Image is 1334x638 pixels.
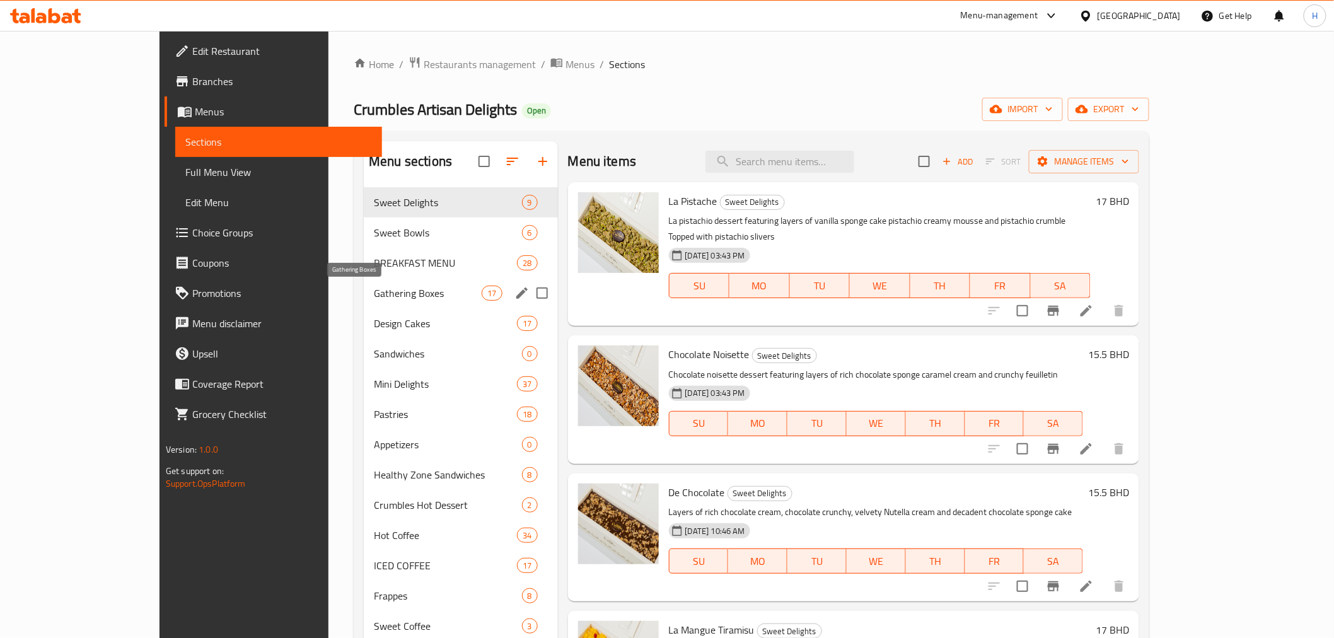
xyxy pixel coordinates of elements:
span: 1.0.0 [199,441,218,458]
span: TU [792,552,842,571]
a: Menus [550,56,594,72]
span: Open [522,105,551,116]
span: 17 [518,560,536,572]
div: items [522,225,538,240]
div: Menu-management [961,8,1038,23]
input: search [705,151,854,173]
button: Add [937,152,978,171]
button: import [982,98,1063,121]
div: items [522,346,538,361]
span: Manage items [1039,154,1129,170]
div: items [517,316,537,331]
a: Sections [175,127,382,157]
span: FR [970,552,1019,571]
span: 9 [523,197,537,209]
nav: breadcrumb [354,56,1149,72]
div: Pastries [374,407,517,422]
span: Choice Groups [192,225,372,240]
span: Get support on: [166,463,224,479]
span: FR [975,277,1026,295]
div: ICED COFFEE [374,558,517,573]
span: Restaurants management [424,57,536,72]
span: TH [911,414,960,432]
span: Sweet Bowls [374,225,521,240]
div: items [522,437,538,452]
span: Select to update [1009,573,1036,600]
span: Sections [609,57,645,72]
p: Layers of rich chocolate cream, chocolate crunchy, velvety Nutella cream and decadent chocolate s... [669,504,1083,520]
span: Sandwiches [374,346,521,361]
div: BREAKFAST MENU28 [364,248,557,278]
span: Upsell [192,346,372,361]
button: TH [910,273,971,298]
button: delete [1104,434,1134,464]
img: La Pistache [578,192,659,273]
span: [DATE] 03:43 PM [680,387,750,399]
div: items [517,376,537,391]
a: Branches [165,66,382,96]
div: Appetizers0 [364,429,557,460]
div: BREAKFAST MENU [374,255,517,270]
button: FR [970,273,1031,298]
button: SA [1024,411,1083,436]
a: Restaurants management [409,56,536,72]
button: SU [669,548,729,574]
button: delete [1104,571,1134,601]
span: export [1078,101,1139,117]
div: Gathering Boxes17edit [364,278,557,308]
span: Version: [166,441,197,458]
div: Appetizers [374,437,521,452]
span: Mini Delights [374,376,517,391]
button: Add section [528,146,558,177]
span: Select section [911,148,937,175]
button: SA [1024,548,1083,574]
div: Sweet Bowls6 [364,217,557,248]
span: 0 [523,439,537,451]
h2: Menu items [568,152,637,171]
span: Sections [185,134,372,149]
div: Hot Coffee [374,528,517,543]
div: items [517,558,537,573]
span: La Pistache [669,192,717,211]
li: / [541,57,545,72]
span: import [992,101,1053,117]
span: MO [733,552,782,571]
span: FR [970,414,1019,432]
span: Coupons [192,255,372,270]
div: Sandwiches0 [364,339,557,369]
div: Design Cakes [374,316,517,331]
span: TU [795,277,845,295]
span: 34 [518,530,536,542]
span: Gathering Boxes [374,286,482,301]
div: Sweet Delights [728,486,792,501]
div: [GEOGRAPHIC_DATA] [1098,9,1181,23]
div: Crumbles Hot Dessert [374,497,521,513]
a: Menu disclaimer [165,308,382,339]
a: Promotions [165,278,382,308]
a: Choice Groups [165,217,382,248]
span: Sweet Delights [721,195,784,209]
span: Frappes [374,588,521,603]
div: Open [522,103,551,119]
span: 18 [518,409,536,420]
div: Sweet Delights [374,195,521,210]
div: items [522,588,538,603]
div: Design Cakes17 [364,308,557,339]
span: MO [734,277,785,295]
button: FR [965,411,1024,436]
button: Manage items [1029,150,1139,173]
span: Select section first [978,152,1029,171]
button: MO [729,273,790,298]
a: Full Menu View [175,157,382,187]
div: Sweet Delights [752,348,817,363]
a: Edit menu item [1079,579,1094,594]
div: Healthy Zone Sandwiches [374,467,521,482]
a: Grocery Checklist [165,399,382,429]
p: Chocolate noisette dessert featuring layers of rich chocolate sponge caramel cream and crunchy fe... [669,367,1083,383]
div: Hot Coffee34 [364,520,557,550]
a: Upsell [165,339,382,369]
span: [DATE] 10:46 AM [680,525,750,537]
span: Add item [937,152,978,171]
